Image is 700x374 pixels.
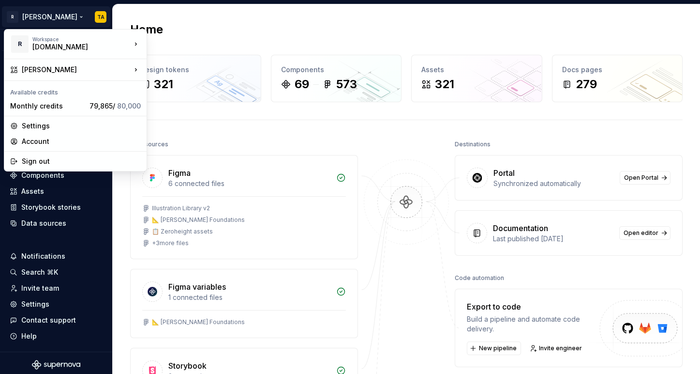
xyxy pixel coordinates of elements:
[117,102,141,110] span: 80,000
[32,42,115,52] div: [DOMAIN_NAME]
[11,35,29,53] div: R
[22,156,141,166] div: Sign out
[22,65,131,75] div: [PERSON_NAME]
[22,137,141,146] div: Account
[32,36,131,42] div: Workspace
[10,101,86,111] div: Monthly credits
[6,83,145,98] div: Available credits
[22,121,141,131] div: Settings
[89,102,141,110] span: 79,865 /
